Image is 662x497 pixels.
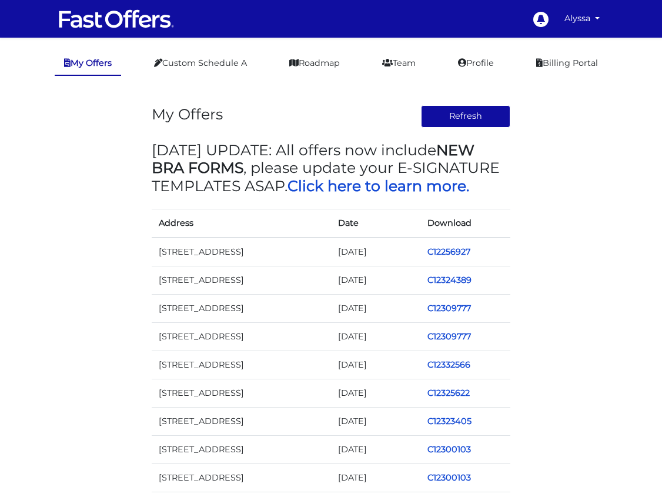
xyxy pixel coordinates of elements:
td: [DATE] [331,408,420,436]
td: [STREET_ADDRESS] [152,436,331,464]
th: Address [152,209,331,238]
a: C12309777 [427,303,471,313]
td: [DATE] [331,379,420,408]
a: My Offers [55,52,121,76]
td: [DATE] [331,464,420,492]
a: Team [373,52,425,75]
a: C12300103 [427,472,471,483]
a: C12256927 [427,246,470,257]
button: Refresh [421,105,510,128]
a: C12325622 [427,388,470,398]
a: Custom Schedule A [145,52,256,75]
td: [STREET_ADDRESS] [152,322,331,351]
a: Billing Portal [527,52,607,75]
td: [STREET_ADDRESS] [152,238,331,266]
td: [DATE] [331,436,420,464]
strong: NEW BRA FORMS [152,141,474,176]
h3: [DATE] UPDATE: All offers now include , please update your E-SIGNATURE TEMPLATES ASAP. [152,141,510,195]
td: [DATE] [331,266,420,294]
td: [DATE] [331,238,420,266]
a: C12332566 [427,359,470,370]
a: C12324389 [427,275,472,285]
a: C12323405 [427,416,472,426]
a: Roadmap [280,52,349,75]
td: [STREET_ADDRESS] [152,408,331,436]
td: [DATE] [331,294,420,322]
th: Download [420,209,510,238]
a: Click here to learn more. [287,177,469,195]
td: [DATE] [331,322,420,351]
td: [STREET_ADDRESS] [152,351,331,379]
h3: My Offers [152,105,223,123]
a: C12300103 [427,444,471,455]
a: Alyssa [560,7,604,30]
td: [STREET_ADDRESS] [152,294,331,322]
td: [STREET_ADDRESS] [152,379,331,408]
td: [STREET_ADDRESS] [152,464,331,492]
td: [STREET_ADDRESS] [152,266,331,294]
a: C12309777 [427,331,471,342]
a: Profile [449,52,503,75]
td: [DATE] [331,351,420,379]
th: Date [331,209,420,238]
